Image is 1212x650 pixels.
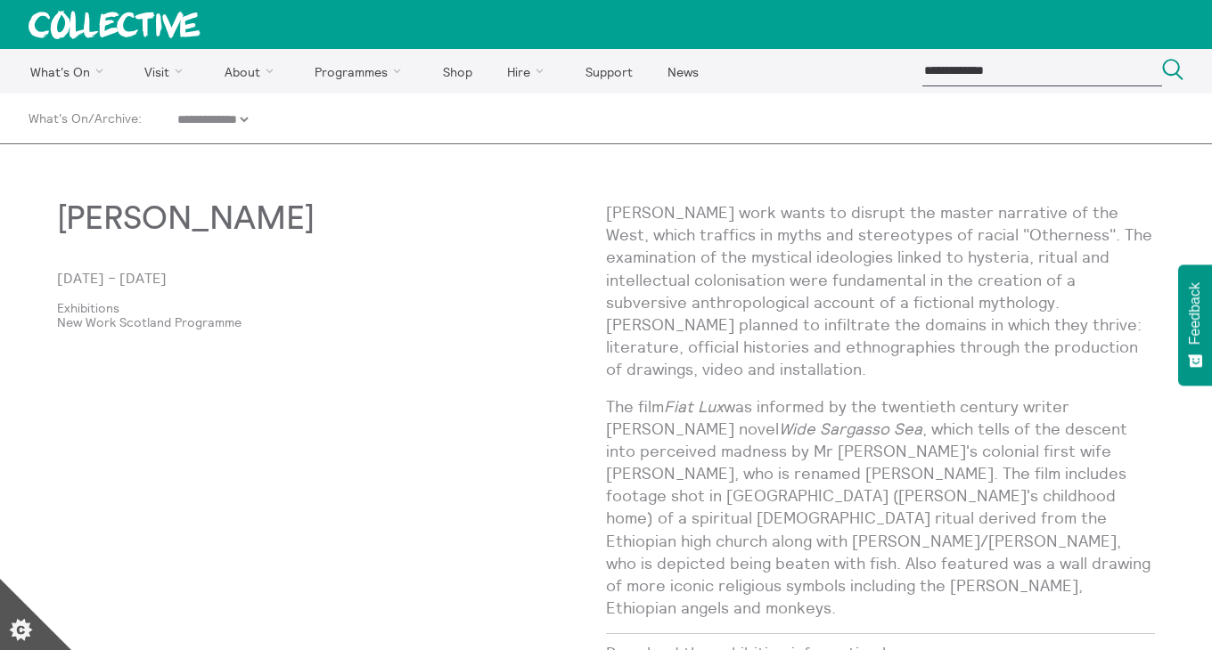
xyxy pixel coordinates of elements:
[57,315,577,329] a: New Work Scotland Programme
[129,49,206,93] a: Visit
[664,396,724,417] em: Fiat Lux
[606,395,1155,620] p: The film was informed by the twentieth century writer [PERSON_NAME] novel , which tells of the de...
[57,301,577,315] a: Exhibitions
[569,49,648,93] a: Support
[29,111,88,126] a: What's On
[299,49,424,93] a: Programmes
[492,49,567,93] a: Hire
[57,270,606,286] p: [DATE] – [DATE]
[94,111,142,126] a: Archive:
[14,49,126,93] a: What's On
[57,201,441,238] h3: [PERSON_NAME]
[606,201,1155,381] p: [PERSON_NAME] work wants to disrupt the master narrative of the West, which traffics in myths and...
[779,418,922,439] em: Wide Sargasso Sea
[1187,282,1203,345] span: Feedback
[1178,264,1212,386] button: Feedback - Show survey
[651,49,714,93] a: News
[209,49,296,93] a: About
[427,49,487,93] a: Shop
